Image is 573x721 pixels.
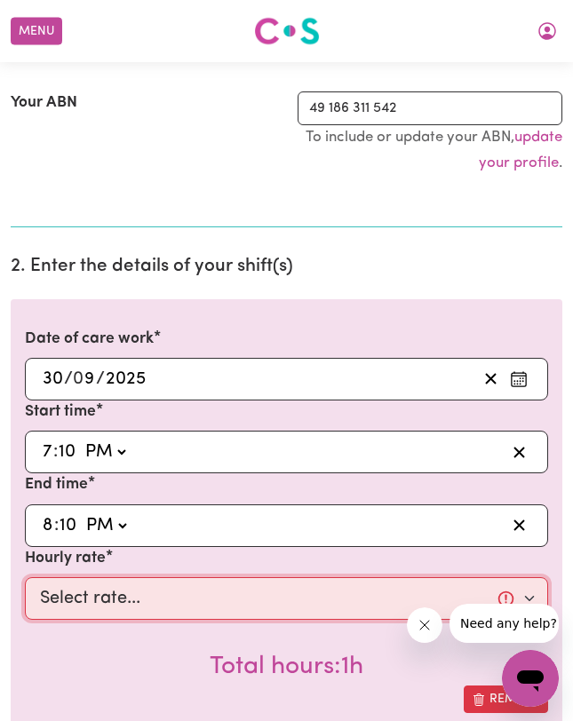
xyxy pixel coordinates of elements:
[53,442,58,462] span: :
[306,130,562,170] small: To include or update your ABN, .
[42,439,53,465] input: --
[450,604,559,643] iframe: Message from company
[254,15,320,47] img: Careseekers logo
[25,328,154,351] label: Date of care work
[59,512,77,539] input: --
[11,256,562,278] h2: 2. Enter the details of your shift(s)
[254,11,320,51] a: Careseekers logo
[25,400,96,424] label: Start time
[96,369,105,389] span: /
[464,685,548,713] button: Remove this shift
[73,370,84,388] span: 0
[25,473,88,496] label: End time
[42,512,54,539] input: --
[505,366,533,392] button: Enter the date of care work
[64,369,73,389] span: /
[529,16,566,46] button: My Account
[74,366,96,392] input: --
[54,516,59,535] span: :
[11,91,77,115] label: Your ABN
[477,366,505,392] button: Clear date
[25,547,106,570] label: Hourly rate
[407,607,442,643] iframe: Close message
[11,18,62,45] button: Menu
[210,654,363,679] span: Total hours worked: 1 hour
[105,366,147,392] input: ----
[58,439,76,465] input: --
[42,366,64,392] input: --
[502,650,559,707] iframe: Button to launch messaging window
[479,130,562,170] a: update your profile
